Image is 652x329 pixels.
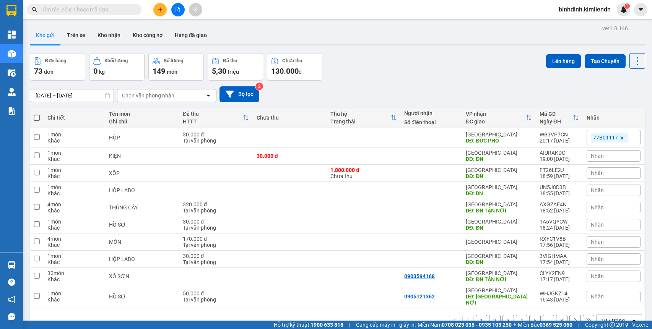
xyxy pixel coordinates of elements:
div: DĐ: ĐN [466,156,532,162]
span: món [167,69,177,75]
div: Tại văn phòng [183,138,249,144]
strong: 0708 023 035 - 0935 103 250 [442,322,512,328]
span: ⚪️ [514,323,516,326]
div: [GEOGRAPHIC_DATA] [466,150,532,156]
img: warehouse-icon [8,261,16,269]
div: DĐ: ĐN TẬN NƠI [466,276,532,282]
button: plus [153,3,167,16]
span: 5,30 [212,66,226,76]
span: plus [158,7,163,12]
button: Đã thu5,30 triệu [208,53,263,81]
button: Hàng đã giao [169,26,213,44]
div: Khối lượng [104,58,128,63]
div: Khác [47,190,101,196]
span: Nhãn [591,293,604,300]
div: [GEOGRAPHIC_DATA] [466,253,532,259]
input: Tìm tên, số ĐT hoặc mã đơn [42,5,132,14]
div: 320.000 đ [183,201,249,207]
span: 149 [153,66,165,76]
div: Ngày ĐH [540,118,573,125]
div: Chưa thu [282,58,302,63]
div: 18:55 [DATE] [540,190,579,196]
span: Nhãn [591,170,604,176]
div: 16:43 [DATE] [540,297,579,303]
div: 30.000 đ [183,131,249,138]
div: Đơn hàng [45,58,66,63]
div: [GEOGRAPHIC_DATA] [466,219,532,225]
span: đơn [44,69,54,75]
div: AXGZAE4N [540,201,579,207]
div: Người nhận [404,110,458,116]
div: Tại văn phòng [183,225,249,231]
button: 1 [476,315,487,326]
div: DĐ: ĐN [466,225,532,231]
button: ... [543,315,554,326]
div: Khác [47,276,101,282]
span: 77B01117 [593,134,618,141]
span: Cung cấp máy in - giấy in: [356,321,416,329]
div: Đã thu [223,58,237,63]
div: Tại văn phòng [183,259,249,265]
button: 2 [489,315,501,326]
span: 1 [626,3,628,9]
div: HỘP [109,135,175,141]
div: 17:56 [DATE] [540,242,579,248]
span: Nhãn [591,222,604,228]
button: Lên hàng [546,54,581,68]
div: CLYK2EN9 [540,270,579,276]
button: 4 [516,315,527,326]
div: 1.800.000 đ [330,167,397,173]
div: Ghi chú [109,118,175,125]
span: notification [8,296,15,303]
span: Miền Nam [418,321,512,329]
div: 18:52 [DATE] [540,207,579,214]
sup: 1 [624,3,630,9]
strong: 0369 525 060 [540,322,572,328]
span: message [8,313,15,320]
div: 4 món [47,201,101,207]
div: 19:00 [DATE] [540,156,579,162]
div: Chưa thu [330,167,397,179]
button: 8 [556,315,567,326]
button: Số lượng149món [148,53,204,81]
div: 20:17 [DATE] [540,138,579,144]
button: 5 [529,315,541,326]
button: Trên xe [61,26,91,44]
th: Toggle SortBy [536,108,583,128]
div: Khác [47,138,101,144]
div: 1 món [47,150,101,156]
div: [GEOGRAPHIC_DATA] [466,270,532,276]
span: caret-down [637,6,644,13]
div: 1 món [47,184,101,190]
img: warehouse-icon [8,69,16,77]
div: 1A6VQYCW [540,219,579,225]
div: THÙNG CÂY [109,204,175,211]
div: 1 món [47,253,101,259]
div: [GEOGRAPHIC_DATA] [466,131,532,138]
div: WHJGKZ14 [540,290,579,297]
div: HTTT [183,118,243,125]
button: Đơn hàng73đơn [30,53,85,81]
div: [GEOGRAPHIC_DATA] [466,201,532,207]
div: 30.000 đ [183,253,249,259]
div: Trạng thái [330,118,390,125]
div: MÓN [109,239,175,245]
th: Toggle SortBy [462,108,536,128]
div: 0905121362 [404,293,435,300]
div: HỘP LABO [109,187,175,193]
span: 130.000 [271,66,299,76]
div: 1 món [47,219,101,225]
span: Nhãn [591,256,604,262]
div: Số lượng [164,58,183,63]
span: binhdinh.kimliendn [553,5,617,14]
button: Chưa thu130.000đ [267,53,322,81]
div: KIỆN [109,153,175,159]
div: DĐ: ĐN [466,259,532,265]
div: 170.000 đ [183,236,249,242]
div: Khác [47,225,101,231]
div: DĐ: ĐN TẬN NƠI [466,207,532,214]
svg: open [205,92,211,99]
th: Toggle SortBy [327,108,400,128]
sup: 2 [255,83,263,90]
div: 3VIGHMAA [540,253,579,259]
